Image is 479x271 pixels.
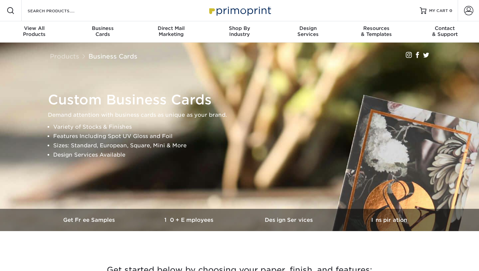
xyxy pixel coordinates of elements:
[48,110,437,120] p: Demand attention with business cards as unique as your brand.
[53,122,437,132] li: Variety of Stocks & Finishes
[40,217,140,223] h3: Get Free Samples
[274,21,342,43] a: DesignServices
[429,8,448,14] span: MY CART
[50,53,79,60] a: Products
[410,21,479,43] a: Contact& Support
[410,25,479,31] span: Contact
[342,25,411,31] span: Resources
[449,8,452,13] span: 0
[205,25,274,31] span: Shop By
[140,209,239,231] a: 10+ Employees
[140,217,239,223] h3: 10+ Employees
[410,25,479,37] div: & Support
[69,25,137,31] span: Business
[239,209,339,231] a: Design Services
[206,3,273,18] img: Primoprint
[274,25,342,37] div: Services
[205,25,274,37] div: Industry
[342,21,411,43] a: Resources& Templates
[53,141,437,150] li: Sizes: Standard, European, Square, Mini & More
[339,209,439,231] a: Inspiration
[88,53,137,60] a: Business Cards
[69,21,137,43] a: BusinessCards
[342,25,411,37] div: & Templates
[27,7,92,15] input: SEARCH PRODUCTS.....
[239,217,339,223] h3: Design Services
[137,21,205,43] a: Direct MailMarketing
[339,217,439,223] h3: Inspiration
[137,25,205,31] span: Direct Mail
[274,25,342,31] span: Design
[53,132,437,141] li: Features Including Spot UV Gloss and Foil
[40,209,140,231] a: Get Free Samples
[69,25,137,37] div: Cards
[53,150,437,160] li: Design Services Available
[48,92,437,108] h1: Custom Business Cards
[137,25,205,37] div: Marketing
[205,21,274,43] a: Shop ByIndustry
